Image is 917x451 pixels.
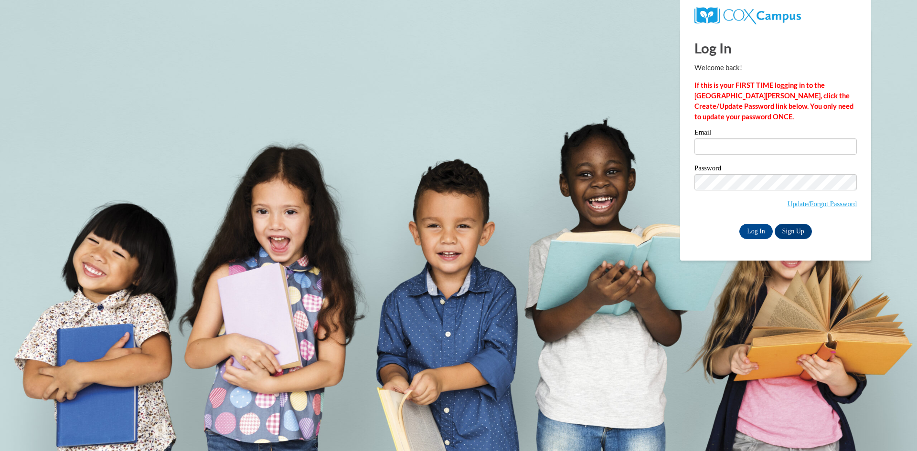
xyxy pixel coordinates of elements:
[694,38,857,58] h1: Log In
[739,224,773,239] input: Log In
[694,165,857,174] label: Password
[694,81,853,121] strong: If this is your FIRST TIME logging in to the [GEOGRAPHIC_DATA][PERSON_NAME], click the Create/Upd...
[694,7,801,24] img: COX Campus
[775,224,812,239] a: Sign Up
[694,11,801,19] a: COX Campus
[788,200,857,208] a: Update/Forgot Password
[694,63,857,73] p: Welcome back!
[694,129,857,138] label: Email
